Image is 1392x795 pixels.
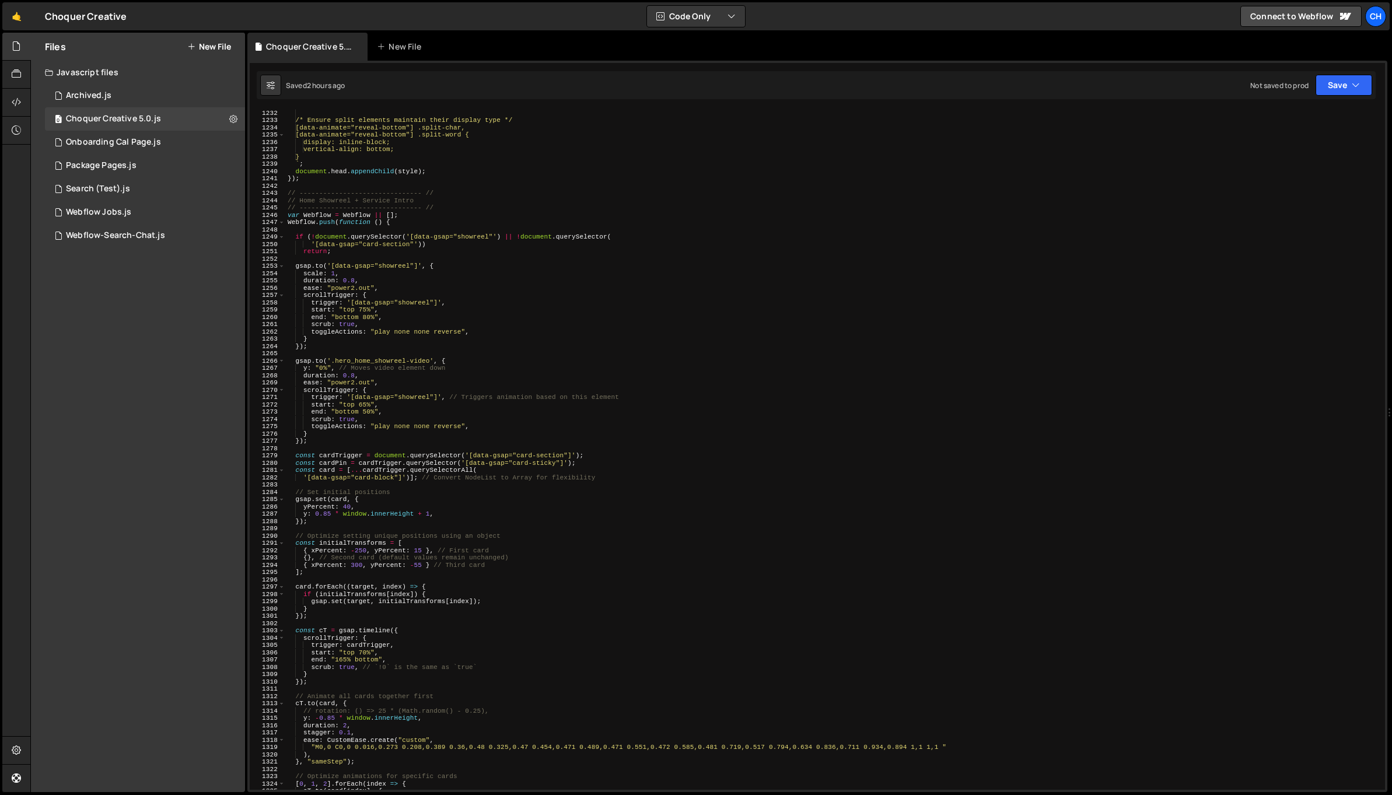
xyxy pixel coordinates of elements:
[250,642,285,649] div: 1305
[45,201,245,224] div: 6641/33387.js
[66,230,165,241] div: Webflow-Search-Chat.js
[45,131,245,154] div: 6641/12982.js
[250,423,285,430] div: 1275
[45,154,245,177] div: 6641/12741.js
[250,671,285,678] div: 1309
[66,90,111,101] div: Archived.js
[250,408,285,416] div: 1273
[55,115,62,125] span: 0
[250,285,285,292] div: 1256
[266,41,354,52] div: Choquer Creative 5.0.js
[250,124,285,132] div: 1234
[250,183,285,190] div: 1242
[250,605,285,613] div: 1300
[250,460,285,467] div: 1280
[377,41,426,52] div: New File
[45,40,66,53] h2: Files
[250,576,285,584] div: 1296
[250,729,285,737] div: 1317
[250,708,285,715] div: 1314
[250,562,285,569] div: 1294
[250,685,285,693] div: 1311
[250,430,285,438] div: 1276
[250,678,285,686] div: 1310
[250,591,285,598] div: 1298
[250,467,285,474] div: 1281
[187,42,231,51] button: New File
[250,518,285,526] div: 1288
[66,184,130,194] div: Search (Test).js
[250,787,285,795] div: 1325
[250,583,285,591] div: 1297
[250,649,285,657] div: 1306
[250,139,285,146] div: 1236
[250,277,285,285] div: 1255
[250,321,285,328] div: 1261
[250,212,285,219] div: 1246
[250,160,285,168] div: 1239
[250,612,285,620] div: 1301
[250,773,285,780] div: 1323
[250,737,285,744] div: 1318
[250,540,285,547] div: 1291
[250,401,285,409] div: 1272
[250,445,285,453] div: 1278
[250,489,285,496] div: 1284
[250,525,285,533] div: 1289
[250,299,285,307] div: 1258
[66,137,161,148] div: Onboarding Cal Page.js
[250,664,285,671] div: 1308
[66,207,131,218] div: Webflow Jobs.js
[307,80,345,90] div: 2 hours ago
[250,175,285,183] div: 1241
[250,722,285,730] div: 1316
[250,627,285,635] div: 1303
[31,61,245,84] div: Javascript files
[647,6,745,27] button: Code Only
[250,416,285,423] div: 1274
[250,547,285,555] div: 1292
[250,569,285,576] div: 1295
[250,168,285,176] div: 1240
[250,306,285,314] div: 1259
[250,131,285,139] div: 1235
[250,474,285,482] div: 1282
[250,533,285,540] div: 1290
[1365,6,1386,27] a: Ch
[250,700,285,708] div: 1313
[286,80,345,90] div: Saved
[250,496,285,503] div: 1285
[45,177,245,201] div: 6641/32863.js
[250,146,285,153] div: 1237
[250,219,285,226] div: 1247
[250,343,285,351] div: 1264
[45,84,245,107] div: 6641/13011.js
[250,598,285,605] div: 1299
[250,335,285,343] div: 1263
[250,715,285,722] div: 1315
[45,224,245,247] div: 6641/32497.js
[1240,6,1362,27] a: Connect to Webflow
[250,452,285,460] div: 1279
[250,241,285,248] div: 1250
[250,117,285,124] div: 1233
[250,437,285,445] div: 1277
[250,635,285,642] div: 1304
[250,758,285,766] div: 1321
[250,620,285,628] div: 1302
[1250,80,1309,90] div: Not saved to prod
[250,693,285,701] div: 1312
[250,197,285,205] div: 1244
[250,751,285,759] div: 1320
[250,379,285,387] div: 1269
[250,255,285,263] div: 1252
[250,656,285,664] div: 1307
[250,233,285,241] div: 1249
[66,160,137,171] div: Package Pages.js
[250,365,285,372] div: 1267
[45,107,245,131] div: 6641/32472.js
[45,9,127,23] div: Choquer Creative
[250,328,285,336] div: 1262
[250,358,285,365] div: 1266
